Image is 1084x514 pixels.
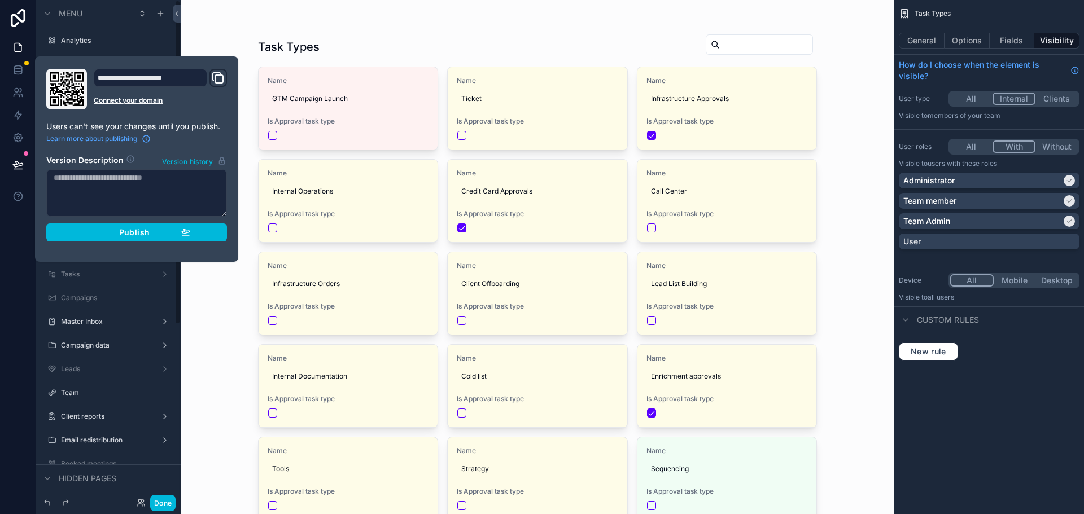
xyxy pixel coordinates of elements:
[46,134,151,143] a: Learn more about publishing
[94,69,227,109] div: Domain and Custom Link
[59,8,82,19] span: Menu
[899,59,1079,82] a: How do I choose when the element is visible?
[162,155,213,166] span: Version history
[899,33,945,49] button: General
[61,459,167,468] label: Booked meetings
[61,270,151,279] label: Tasks
[899,276,944,285] label: Device
[994,274,1036,287] button: Mobile
[61,364,151,374] label: Leads
[903,195,956,207] p: Team member
[1035,140,1078,153] button: Without
[899,293,1079,302] p: Visible to
[928,293,954,301] span: all users
[61,341,151,350] label: Campaign data
[928,111,1000,120] span: Members of your team
[1035,93,1078,105] button: Clients
[899,59,1066,82] span: How do I choose when the element is visible?
[46,121,227,132] p: Users can't see your changes until you publish.
[903,216,950,227] p: Team Admin
[903,236,921,247] p: User
[119,227,150,238] span: Publish
[950,140,993,153] button: All
[59,473,116,484] span: Hidden pages
[94,96,227,105] a: Connect your domain
[906,346,951,357] span: New rule
[899,159,1079,168] p: Visible to
[950,93,993,105] button: All
[61,36,167,45] label: Analytics
[899,94,944,103] label: User type
[993,140,1036,153] button: With
[990,33,1035,49] button: Fields
[950,274,994,287] button: All
[150,495,176,511] button: Done
[993,93,1036,105] button: Internal
[161,155,227,167] button: Version history
[1034,33,1079,49] button: Visibility
[917,314,979,326] span: Custom rules
[61,293,167,302] label: Campaigns
[46,134,137,143] span: Learn more about publishing
[899,111,1079,120] p: Visible to
[61,412,151,421] label: Client reports
[915,9,951,18] span: Task Types
[61,436,151,445] label: Email redistribution
[1035,274,1078,287] button: Desktop
[46,155,124,167] h2: Version Description
[899,342,958,361] button: New rule
[899,142,944,151] label: User roles
[903,175,955,186] p: Administrator
[61,388,167,397] label: Team
[46,223,227,241] button: Publish
[928,159,997,168] span: Users with these roles
[61,317,151,326] label: Master Inbox
[945,33,990,49] button: Options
